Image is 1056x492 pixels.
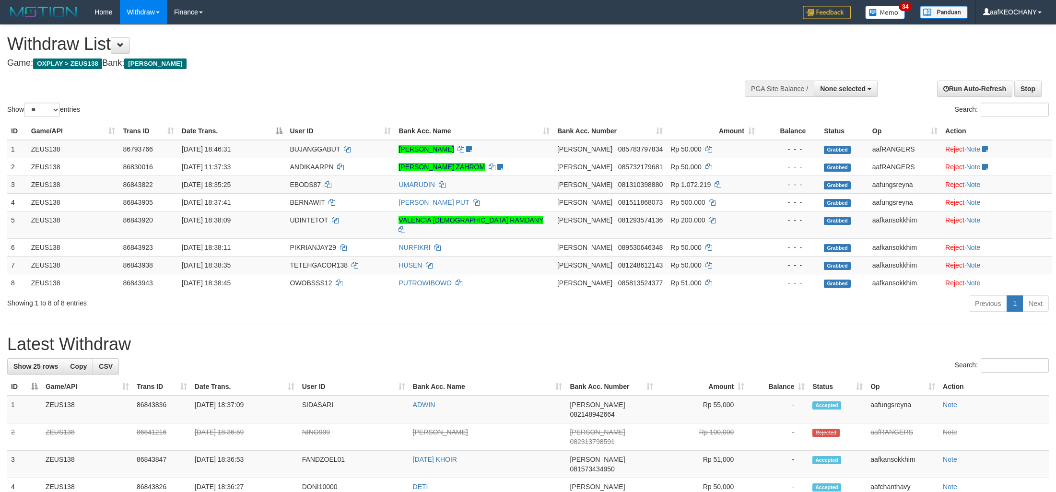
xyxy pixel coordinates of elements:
th: Op: activate to sort column ascending [867,378,939,396]
span: [DATE] 18:46:31 [182,145,231,153]
a: Note [966,279,981,287]
div: - - - [763,260,816,270]
span: [PERSON_NAME] [557,244,612,251]
td: ZEUS138 [27,256,119,274]
span: EBODS87 [290,181,321,188]
a: [PERSON_NAME] PUT [399,199,469,206]
td: · [941,176,1052,193]
a: VALENCIA [DEMOGRAPHIC_DATA] RAMDANY [399,216,543,224]
div: - - - [763,278,816,288]
td: - [748,396,809,423]
td: · [941,211,1052,238]
td: 6 [7,238,27,256]
th: Bank Acc. Number: activate to sort column ascending [553,122,667,140]
span: [DATE] 11:37:33 [182,163,231,171]
td: aafkansokkhim [867,451,939,478]
th: Bank Acc. Name: activate to sort column ascending [409,378,566,396]
td: aafungsreyna [868,193,941,211]
th: Balance [759,122,820,140]
span: [DATE] 18:38:35 [182,261,231,269]
span: Rp 50.000 [670,145,702,153]
span: [PERSON_NAME] [557,163,612,171]
a: [PERSON_NAME] [413,428,468,436]
div: - - - [763,198,816,207]
span: Copy 081573434950 to clipboard [570,465,614,473]
th: Balance: activate to sort column ascending [748,378,809,396]
div: - - - [763,144,816,154]
label: Search: [955,358,1049,373]
span: OXPLAY > ZEUS138 [33,59,102,69]
th: Trans ID: activate to sort column ascending [133,378,191,396]
span: 86843920 [123,216,153,224]
a: Reject [945,244,964,251]
span: OWOBSSS12 [290,279,332,287]
span: Accepted [812,483,841,492]
td: ZEUS138 [27,193,119,211]
td: Rp 51,000 [657,451,748,478]
th: Action [939,378,1049,396]
td: FANDZOEL01 [298,451,409,478]
td: aafkansokkhim [868,256,941,274]
td: ZEUS138 [27,211,119,238]
span: 86830016 [123,163,153,171]
span: PIKRIANJAY29 [290,244,336,251]
a: Note [966,199,981,206]
span: Show 25 rows [13,363,58,370]
span: Copy 082148942664 to clipboard [570,410,614,418]
a: Reject [945,261,964,269]
td: [DATE] 18:36:53 [191,451,298,478]
span: [PERSON_NAME] [570,428,625,436]
td: Rp 100,000 [657,423,748,451]
td: [DATE] 18:37:09 [191,396,298,423]
span: 86843822 [123,181,153,188]
td: 8 [7,274,27,292]
a: Stop [1014,81,1042,97]
select: Showentries [24,103,60,117]
td: 2 [7,423,42,451]
a: [DATE] KHOIR [413,456,457,463]
td: - [748,423,809,451]
td: 86843847 [133,451,191,478]
img: MOTION_logo.png [7,5,80,19]
span: Copy 085783797834 to clipboard [618,145,663,153]
span: 86793766 [123,145,153,153]
th: ID: activate to sort column descending [7,378,42,396]
span: Copy 081293574136 to clipboard [618,216,663,224]
span: Grabbed [824,244,851,252]
td: ZEUS138 [27,158,119,176]
span: [PERSON_NAME] [557,181,612,188]
span: 34 [899,2,912,11]
a: Reject [945,279,964,287]
span: BUJANGGABUT [290,145,340,153]
th: Game/API: activate to sort column ascending [27,122,119,140]
td: ZEUS138 [42,423,133,451]
span: Rp 50.000 [670,244,702,251]
span: Copy 081310398880 to clipboard [618,181,663,188]
a: Reject [945,163,964,171]
th: Op: activate to sort column ascending [868,122,941,140]
a: 1 [1007,295,1023,312]
span: None selected [820,85,866,93]
span: Grabbed [824,181,851,189]
td: ZEUS138 [27,238,119,256]
a: Copy [64,358,93,375]
div: - - - [763,162,816,172]
span: 86843923 [123,244,153,251]
span: Rejected [812,429,839,437]
a: Note [966,145,981,153]
a: [PERSON_NAME] ZAHROM [399,163,485,171]
span: [DATE] 18:38:09 [182,216,231,224]
a: Reject [945,216,964,224]
td: SIDASARI [298,396,409,423]
td: · [941,274,1052,292]
span: BERNAWIT [290,199,325,206]
a: PUTROWIBOWO [399,279,451,287]
span: [PERSON_NAME] [557,279,612,287]
th: Bank Acc. Number: activate to sort column ascending [566,378,657,396]
td: aafRANGERS [868,158,941,176]
div: - - - [763,243,816,252]
span: Grabbed [824,146,851,154]
span: Copy [70,363,87,370]
span: TETEHGACOR138 [290,261,348,269]
th: Amount: activate to sort column ascending [657,378,748,396]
